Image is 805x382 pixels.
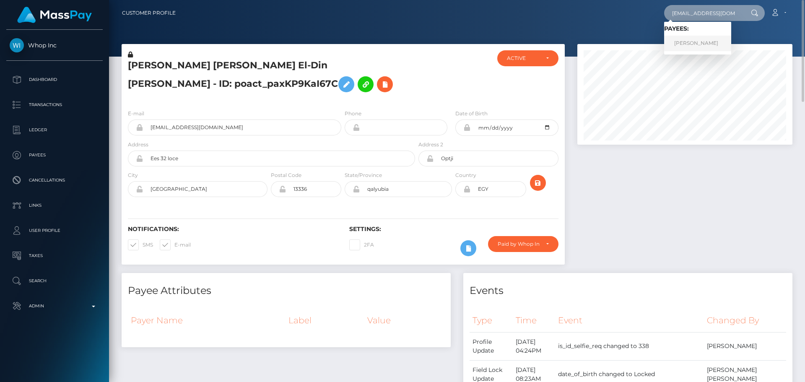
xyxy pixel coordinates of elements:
a: Dashboard [6,69,103,90]
label: 2FA [349,239,374,250]
label: Address 2 [418,141,443,148]
a: User Profile [6,220,103,241]
label: Country [455,172,476,179]
a: Links [6,195,103,216]
td: [DATE] 04:24PM [513,332,555,360]
a: Taxes [6,245,103,266]
h4: Events [470,283,786,298]
label: Phone [345,110,361,117]
p: Ledger [10,124,99,136]
a: Admin [6,296,103,317]
label: SMS [128,239,153,250]
a: Cancellations [6,170,103,191]
label: Address [128,141,148,148]
div: Paid by Whop Inc - [498,241,539,247]
a: [PERSON_NAME] [664,36,731,51]
label: City [128,172,138,179]
label: Postal Code [271,172,301,179]
img: Whop Inc [10,38,24,52]
p: Admin [10,300,99,312]
p: Links [10,199,99,212]
p: Transactions [10,99,99,111]
label: E-mail [128,110,144,117]
h6: Payees: [664,25,731,32]
p: Search [10,275,99,287]
button: Paid by Whop Inc - [488,236,558,252]
span: Whop Inc [6,42,103,49]
th: Value [364,309,444,332]
a: Ledger [6,120,103,140]
input: Search... [664,5,743,21]
h5: [PERSON_NAME] [PERSON_NAME] El-Din [PERSON_NAME] - ID: poact_paxKP9KaI67C [128,59,410,96]
a: Payees [6,145,103,166]
label: Date of Birth [455,110,488,117]
p: Payees [10,149,99,161]
p: Taxes [10,249,99,262]
h6: Notifications: [128,226,337,233]
p: User Profile [10,224,99,237]
label: State/Province [345,172,382,179]
p: Dashboard [10,73,99,86]
a: Search [6,270,103,291]
button: ACTIVE [497,50,558,66]
td: [PERSON_NAME] [704,332,786,360]
th: Payer Name [128,309,286,332]
p: Cancellations [10,174,99,187]
a: Transactions [6,94,103,115]
td: Profile Update [470,332,513,360]
th: Changed By [704,309,786,332]
h6: Settings: [349,226,558,233]
img: MassPay Logo [17,7,92,23]
th: Label [286,309,364,332]
a: Customer Profile [122,4,176,22]
div: ACTIVE [507,55,539,62]
h4: Payee Attributes [128,283,444,298]
th: Event [555,309,704,332]
th: Type [470,309,513,332]
th: Time [513,309,555,332]
td: is_id_selfie_req changed to 338 [555,332,704,360]
label: E-mail [160,239,191,250]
